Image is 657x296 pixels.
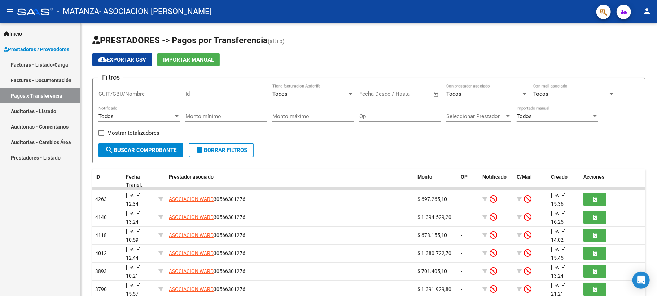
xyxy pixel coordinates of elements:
[95,196,107,202] span: 4263
[4,30,22,38] span: Inicio
[395,91,430,97] input: Fecha fin
[57,4,99,19] span: - MATANZA
[548,169,581,193] datatable-header-cell: Creado
[517,113,532,120] span: Todos
[105,147,176,153] span: Buscar Comprobante
[169,250,245,256] span: 30566301276
[417,174,432,180] span: Monto
[169,250,214,256] span: ASOCIACION WARD
[415,169,458,193] datatable-header-cell: Monto
[169,268,245,274] span: 30566301276
[517,174,532,180] span: C/Mail
[417,250,451,256] span: $ 1.380.722,70
[461,250,462,256] span: -
[169,286,214,292] span: ASOCIACION WARD
[461,268,462,274] span: -
[583,174,604,180] span: Acciones
[126,193,141,207] span: [DATE] 12:34
[92,35,268,45] span: PRESTADORES -> Pagos por Transferencia
[461,196,462,202] span: -
[123,169,156,193] datatable-header-cell: Fecha Transf.
[126,211,141,225] span: [DATE] 13:24
[169,196,245,202] span: 30566301276
[268,38,285,45] span: (alt+p)
[169,214,214,220] span: ASOCIACION WARD
[95,268,107,274] span: 3893
[95,250,107,256] span: 4012
[446,113,505,120] span: Seleccionar Prestador
[195,145,204,154] mat-icon: delete
[105,145,114,154] mat-icon: search
[169,196,214,202] span: ASOCIACION WARD
[514,169,548,193] datatable-header-cell: C/Mail
[461,232,462,238] span: -
[126,229,141,243] span: [DATE] 10:59
[551,247,566,261] span: [DATE] 15:45
[98,72,123,82] h3: Filtros
[169,232,245,238] span: 30566301276
[551,193,566,207] span: [DATE] 15:36
[479,169,514,193] datatable-header-cell: Notificado
[417,196,447,202] span: $ 697.265,10
[92,169,123,193] datatable-header-cell: ID
[461,214,462,220] span: -
[458,169,479,193] datatable-header-cell: OP
[417,268,447,274] span: $ 701.405,10
[95,286,107,292] span: 3790
[98,55,107,64] mat-icon: cloud_download
[195,147,247,153] span: Borrar Filtros
[551,211,566,225] span: [DATE] 16:25
[632,272,650,289] div: Open Intercom Messenger
[169,286,245,292] span: 30566301276
[4,45,69,53] span: Prestadores / Proveedores
[157,53,220,66] button: Importar Manual
[98,113,114,120] span: Todos
[482,174,507,180] span: Notificado
[446,91,461,97] span: Todos
[98,57,146,63] span: Exportar CSV
[551,265,566,279] span: [DATE] 13:24
[107,129,159,137] span: Mostrar totalizadores
[126,265,141,279] span: [DATE] 10:21
[99,4,212,19] span: - ASOCIACION [PERSON_NAME]
[581,169,645,193] datatable-header-cell: Acciones
[359,91,389,97] input: Fecha inicio
[417,214,451,220] span: $ 1.394.529,20
[643,7,651,15] mat-icon: person
[95,174,100,180] span: ID
[169,174,214,180] span: Prestador asociado
[461,286,462,292] span: -
[98,143,183,157] button: Buscar Comprobante
[551,174,568,180] span: Creado
[169,214,245,220] span: 30566301276
[6,7,14,15] mat-icon: menu
[166,169,415,193] datatable-header-cell: Prestador asociado
[533,91,548,97] span: Todos
[169,232,214,238] span: ASOCIACION WARD
[126,174,143,188] span: Fecha Transf.
[272,91,288,97] span: Todos
[461,174,468,180] span: OP
[95,214,107,220] span: 4140
[417,232,447,238] span: $ 678.155,10
[92,53,152,66] button: Exportar CSV
[432,90,441,99] button: Open calendar
[551,229,566,243] span: [DATE] 14:02
[95,232,107,238] span: 4118
[126,247,141,261] span: [DATE] 12:44
[169,268,214,274] span: ASOCIACION WARD
[417,286,451,292] span: $ 1.391.929,80
[163,57,214,63] span: Importar Manual
[189,143,254,157] button: Borrar Filtros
